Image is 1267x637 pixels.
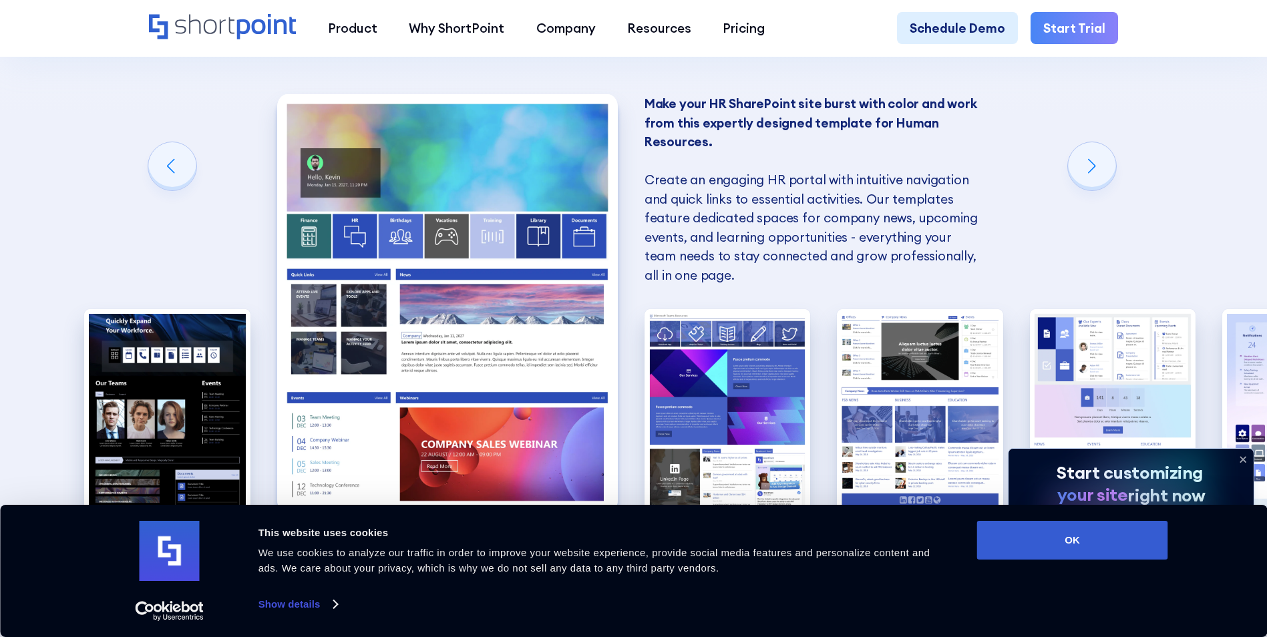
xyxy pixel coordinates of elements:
div: Product [328,19,377,37]
a: Resources [611,12,707,43]
div: Resources [627,19,691,37]
img: Top SharePoint Templates for 2025 [1030,309,1196,513]
p: Create an engaging HR portal with intuitive navigation and quick links to essential activities. O... [645,94,985,284]
span: We use cookies to analyze our traffic in order to improve your website experience, provide social... [258,547,930,574]
div: 4 / 6 [837,309,1003,513]
img: logo [140,521,200,581]
div: 1 / 6 [84,309,250,513]
img: SharePoint Template for HR [645,309,811,513]
a: Usercentrics Cookiebot - opens in a new window [111,601,228,621]
div: Company [536,19,596,37]
div: This website uses cookies [258,525,947,541]
div: Why ShortPoint [409,19,504,37]
div: Pricing [723,19,765,37]
a: Company [520,12,611,43]
img: Modern SharePoint Templates for HR [277,94,618,512]
a: Pricing [707,12,781,43]
div: Next slide [1068,142,1116,190]
div: 3 / 6 [645,309,811,513]
div: 2 / 6 [277,94,618,512]
img: Designing a SharePoint site for HR [837,309,1003,513]
button: OK [977,521,1168,560]
strong: Make your HR SharePoint site burst with color and work from this expertly designed template for H... [645,95,977,150]
a: Show details [258,594,337,614]
div: 5 / 6 [1030,309,1196,513]
a: Schedule Demo [897,12,1018,43]
a: Start Trial [1031,12,1118,43]
div: Previous slide [148,142,196,190]
a: Product [312,12,393,43]
a: Home [149,14,297,41]
img: HR SharePoint Templates [84,309,250,513]
a: Why ShortPoint [393,12,520,43]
